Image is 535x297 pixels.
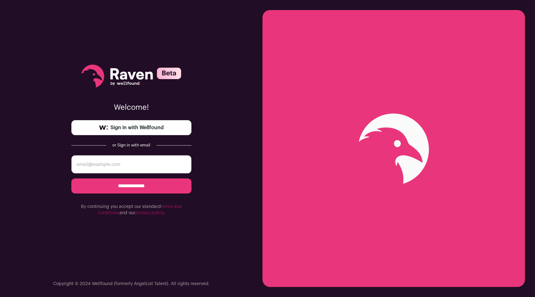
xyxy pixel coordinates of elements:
[99,125,108,130] img: wellfound-symbol-flush-black-fb3c872781a75f747ccb3a119075da62bfe97bd399995f84a933054e44a575c4.png
[71,103,191,113] p: Welcome!
[111,143,151,148] div: or Sign in with email
[135,211,164,215] a: privacy policy
[71,204,191,216] p: By continuing you accept our standard and our .
[71,120,191,135] a: Sign in with Wellfound
[71,155,191,173] input: email@example.com
[53,281,210,287] p: Copyright © 2024 Wellfound (formerly AngelList Talent). All rights reserved.
[110,124,164,131] span: Sign in with Wellfound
